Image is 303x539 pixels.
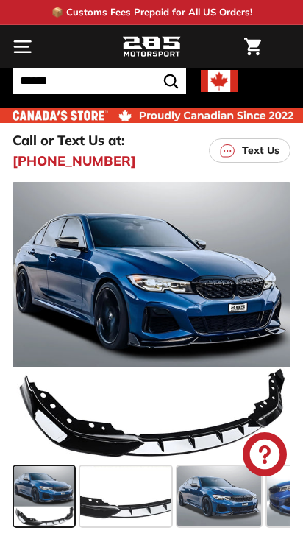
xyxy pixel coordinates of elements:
[13,130,125,150] p: Call or Text Us at:
[209,138,290,163] a: Text Us
[242,143,279,158] p: Text Us
[51,5,252,20] p: 📦 Customs Fees Prepaid for All US Orders!
[122,35,181,60] img: Logo_285_Motorsport_areodynamics_components
[13,151,136,171] a: [PHONE_NUMBER]
[238,432,291,480] inbox-online-store-chat: Shopify online store chat
[237,26,268,68] a: Cart
[13,68,186,94] input: Search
